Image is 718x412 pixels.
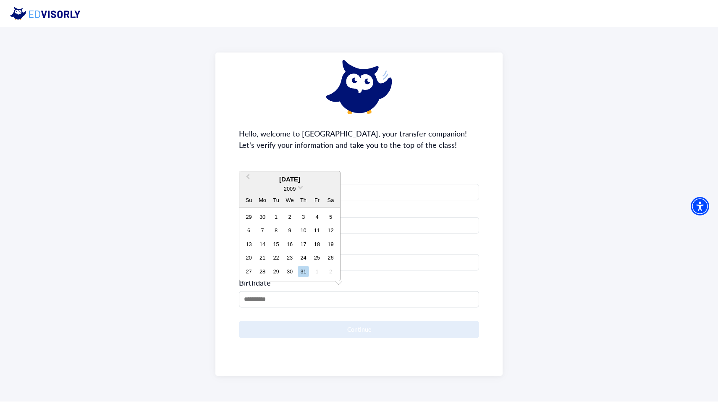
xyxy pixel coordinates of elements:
div: Fr [311,194,322,206]
span: 2009 [284,186,296,192]
div: Choose Thursday, December 10th, 2009 [298,225,309,236]
div: month 2009-12 [242,210,337,278]
div: Choose Friday, December 11th, 2009 [311,225,322,236]
div: Choose Sunday, December 20th, 2009 [243,252,254,263]
div: Choose Wednesday, December 23rd, 2009 [284,252,295,263]
div: Choose Sunday, November 29th, 2009 [243,211,254,223]
div: [DATE] [239,175,340,184]
div: Choose Saturday, December 19th, 2009 [325,239,336,250]
div: Choose Wednesday, December 16th, 2009 [284,239,295,250]
div: Choose Wednesday, December 9th, 2009 [284,225,295,236]
div: Th [298,194,309,206]
input: MM/DD/YYYY [239,291,479,307]
div: Choose Monday, December 7th, 2009 [257,225,268,236]
div: Sa [325,194,336,206]
div: Choose Friday, December 18th, 2009 [311,239,322,250]
div: Choose Saturday, December 26th, 2009 [325,252,336,263]
div: Choose Sunday, December 27th, 2009 [243,266,254,277]
div: Choose Sunday, December 13th, 2009 [243,239,254,250]
div: Choose Tuesday, December 29th, 2009 [270,266,282,277]
span: Hello, welcome to [GEOGRAPHIC_DATA], your transfer companion! Let's verify your information and t... [239,128,467,150]
div: Choose Sunday, December 6th, 2009 [243,225,254,236]
div: Choose Monday, November 30th, 2009 [257,211,268,223]
div: Choose Thursday, December 24th, 2009 [298,252,309,263]
span: Last Name [239,204,479,214]
button: Previous Month [240,172,254,186]
div: We [284,194,295,206]
span: First Name [239,171,479,181]
div: Choose Monday, December 21st, 2009 [257,252,268,263]
div: Choose Tuesday, December 8th, 2009 [270,225,282,236]
div: Not available Saturday, January 2nd, 2010 [325,266,336,277]
div: Choose Friday, December 25th, 2009 [311,252,322,263]
div: Accessibility Menu [691,197,709,215]
div: Choose Thursday, December 17th, 2009 [298,239,309,250]
div: Choose Saturday, December 5th, 2009 [325,211,336,223]
div: Choose Thursday, December 31st, 2009 [298,266,309,277]
div: Choose Wednesday, December 30th, 2009 [284,266,295,277]
div: Choose Tuesday, December 22nd, 2009 [270,252,282,263]
div: Tu [270,194,282,206]
img: eddy logo [10,7,87,20]
div: Choose Monday, December 14th, 2009 [257,239,268,250]
div: Choose Tuesday, December 1st, 2009 [270,211,282,223]
div: Su [243,194,254,206]
div: Choose Friday, December 4th, 2009 [311,211,322,223]
input: Phone Number [239,217,479,234]
img: eddy-waving [326,60,392,114]
div: Choose Thursday, December 3rd, 2009 [298,211,309,223]
div: Choose Saturday, December 12th, 2009 [325,225,336,236]
input: Phone Number [239,184,479,200]
div: Not available Friday, January 1st, 2010 [311,266,322,277]
div: Choose Monday, December 28th, 2009 [257,266,268,277]
div: Choose Wednesday, December 2nd, 2009 [284,211,295,223]
div: Choose Tuesday, December 15th, 2009 [270,239,282,250]
div: Mo [257,194,268,206]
